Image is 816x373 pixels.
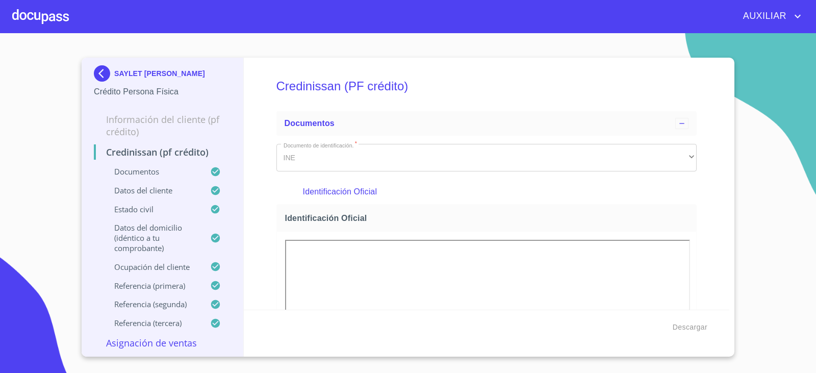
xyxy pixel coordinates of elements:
h5: Credinissan (PF crédito) [276,65,697,107]
p: Referencia (tercera) [94,318,210,328]
p: Información del cliente (PF crédito) [94,113,231,138]
p: Documentos [94,166,210,177]
p: Ocupación del Cliente [94,262,210,272]
img: Docupass spot blue [94,65,114,82]
div: INE [276,144,697,171]
p: Asignación de Ventas [94,337,231,349]
div: Documentos [276,111,697,136]
p: Estado civil [94,204,210,214]
p: Datos del cliente [94,185,210,195]
button: Descargar [669,318,711,337]
p: Referencia (primera) [94,281,210,291]
span: Documentos [285,119,335,128]
div: SAYLET [PERSON_NAME] [94,65,231,86]
p: Identificación Oficial [303,186,670,198]
p: SAYLET [PERSON_NAME] [114,69,205,78]
p: Crédito Persona Física [94,86,231,98]
p: Datos del domicilio (idéntico a tu comprobante) [94,222,210,253]
button: account of current user [735,8,804,24]
p: Referencia (segunda) [94,299,210,309]
span: Identificación Oficial [285,213,693,223]
span: Descargar [673,321,707,334]
p: Credinissan (PF crédito) [94,146,231,158]
span: AUXILIAR [735,8,792,24]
